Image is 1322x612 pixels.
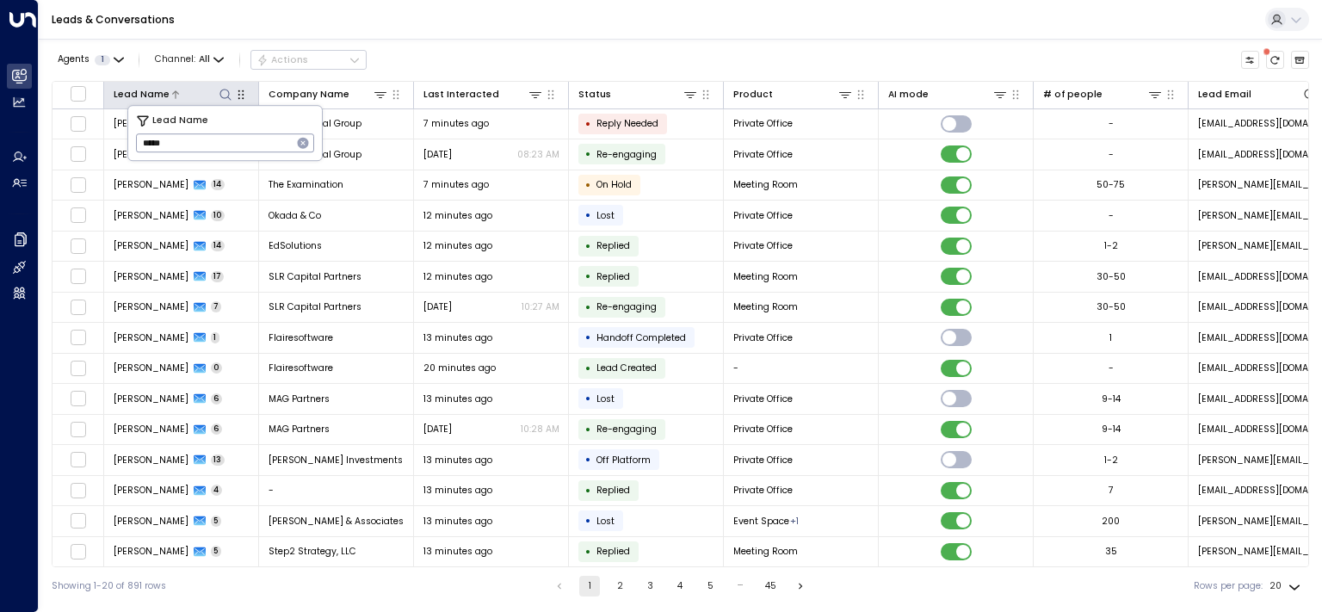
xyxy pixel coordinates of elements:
span: On Hold [596,178,632,191]
div: • [585,479,591,502]
span: Toggle select row [70,299,86,315]
span: 6 [211,393,223,405]
span: There are new threads available. Refresh the grid to view the latest updates. [1266,51,1285,70]
span: Private Office [733,331,793,344]
span: Private Office [733,239,793,252]
div: • [585,296,591,318]
span: Replied [596,484,630,497]
span: 7 [211,301,222,312]
button: Channel:All [150,51,229,69]
div: Showing 1-20 of 891 rows [52,579,166,593]
span: Lead Created [596,362,657,374]
div: 50-75 [1097,178,1125,191]
span: Reply Needed [596,117,658,130]
span: 4 [211,485,223,496]
div: 7 [1109,484,1114,497]
span: Off Platform [596,454,651,467]
button: Go to next page [790,576,811,597]
div: • [585,541,591,563]
div: Lead Email [1198,87,1251,102]
span: Toggle select row [70,543,86,559]
span: 13 [211,454,225,466]
span: Yesterday [423,423,452,436]
span: MAG Partners [269,393,330,405]
div: 35 [1105,545,1117,558]
div: • [585,265,591,287]
span: Toggle select row [70,238,86,254]
span: McEvoy & Associates [269,515,404,528]
div: • [585,204,591,226]
span: Meeting Room [733,545,798,558]
span: Shreyasee Saha [114,545,188,558]
span: EdSolutions [269,239,322,252]
span: 14 [211,240,225,251]
div: Actions [256,54,309,66]
div: Product [733,87,773,102]
span: 7 minutes ago [423,117,489,130]
span: 5 [211,546,222,557]
p: 10:27 AM [522,300,559,313]
a: Leads & Conversations [52,12,175,27]
span: Toggle select row [70,207,86,224]
span: SLR Capital Partners [269,300,361,313]
span: Flairesoftware [269,362,333,374]
button: Actions [250,50,367,71]
span: Step2 Strategy, LLC [269,545,356,558]
div: • [585,418,591,441]
span: Custom [596,148,657,161]
span: Toggle select row [70,360,86,376]
span: Private Office [733,148,793,161]
div: Lead Name [114,86,234,102]
span: 13 minutes ago [423,515,492,528]
span: Agents [58,55,90,65]
div: - [1109,209,1114,222]
div: • [585,113,591,135]
span: Lost [596,209,615,222]
td: - [259,476,414,506]
div: • [585,510,591,532]
span: Toggle select all [70,85,86,102]
div: Last Interacted [423,87,499,102]
button: Go to page 45 [760,576,781,597]
span: David Fishman [114,454,188,467]
span: 13 minutes ago [423,484,492,497]
span: Fisher Investments [269,454,403,467]
button: Go to page 4 [670,576,690,597]
span: 20 minutes ago [423,362,496,374]
span: Replied [596,270,630,283]
div: Company Name [269,86,389,102]
span: Harish Chandramowli [114,362,188,374]
span: Toggle select row [70,391,86,407]
span: Toggle select row [70,482,86,498]
p: 08:23 AM [517,148,559,161]
span: 17 [211,271,225,282]
span: 10 [211,210,225,221]
div: 200 [1102,515,1120,528]
span: 13 minutes ago [423,545,492,558]
span: Toggle select row [70,115,86,132]
span: Lost [596,393,615,405]
p: 10:28 AM [521,423,559,436]
span: Toggle select row [70,269,86,285]
div: 20 [1269,576,1304,597]
div: 1-2 [1104,454,1118,467]
div: - [1109,148,1114,161]
div: # of people [1043,87,1103,102]
span: Okada & Co [269,209,321,222]
span: Sarah Pease [114,178,188,191]
div: # of people [1043,86,1164,102]
span: Lost [596,515,615,528]
span: Event Space [733,515,789,528]
span: Jay Bakhru [114,239,188,252]
div: 1-2 [1104,239,1118,252]
span: Meeting Room [733,270,798,283]
div: • [585,235,591,257]
span: Handoff Completed [596,331,686,344]
div: Status [578,87,611,102]
div: AI mode [888,86,1009,102]
span: 13 minutes ago [423,331,492,344]
div: 9-14 [1102,393,1121,405]
span: Melanie McEvoy [114,515,188,528]
div: • [585,387,591,410]
span: MAG Partners [269,423,330,436]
